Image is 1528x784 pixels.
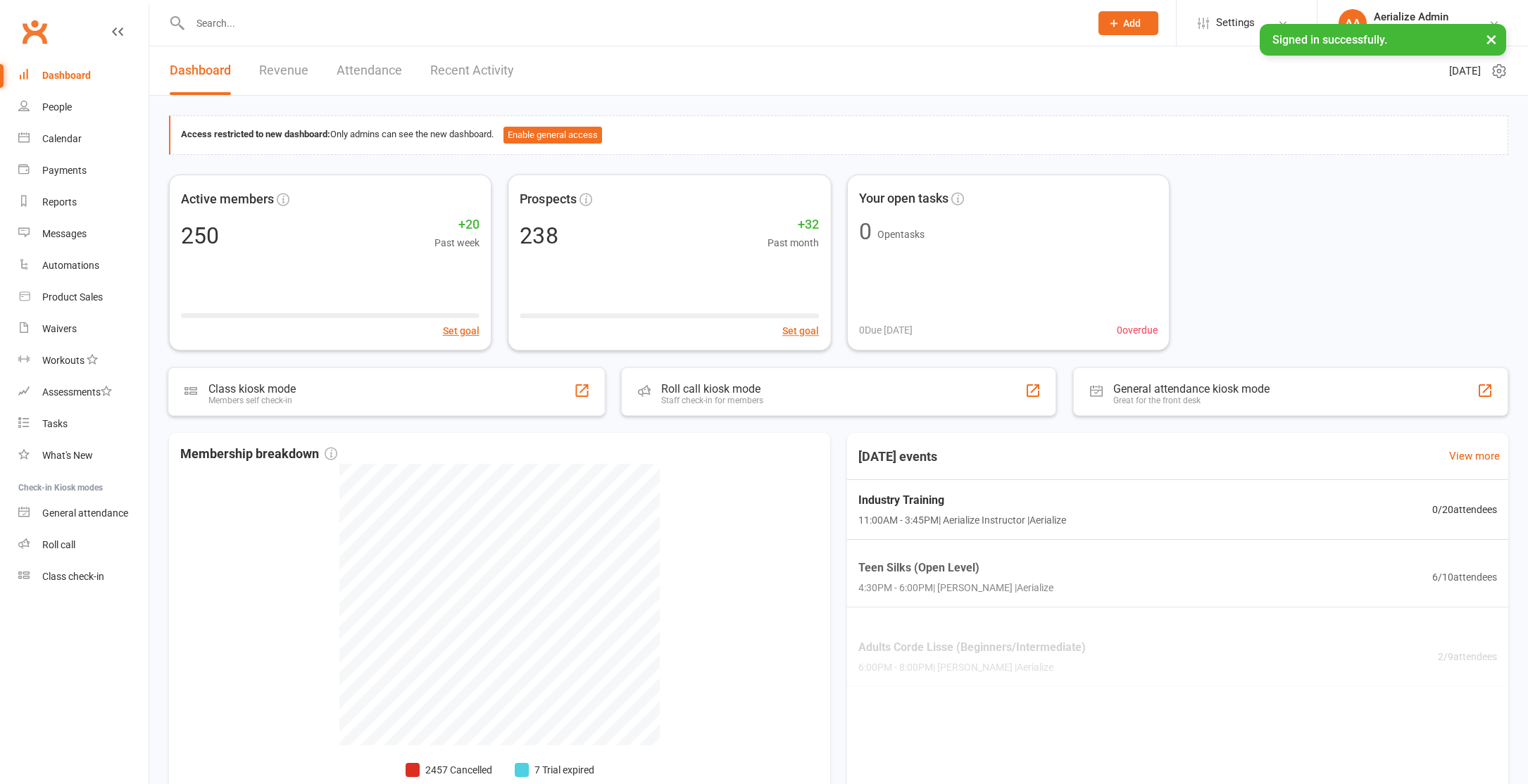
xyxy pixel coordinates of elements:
div: Product Sales [42,291,103,303]
span: Open tasks [877,229,925,240]
div: 250 [181,224,219,246]
span: Past month [767,234,818,250]
a: View more [1449,448,1500,464]
a: Workouts [18,345,149,377]
div: Class check-in [42,571,104,582]
span: Industry Training [858,491,1066,510]
strong: Access restricted to new dashboard: [181,129,330,139]
a: Roll call [18,529,149,561]
span: Membership breakdown [180,444,337,464]
span: Teen Silks (Open Level) [858,559,1053,577]
div: What's New [42,450,93,461]
a: Product Sales [18,282,149,313]
button: × [1479,24,1504,54]
div: Assessments [42,386,112,398]
li: 7 Trial expired [515,762,594,778]
div: 0 [859,220,872,243]
a: Clubworx [17,14,52,49]
div: Great for the front desk [1113,396,1270,405]
div: Messages [42,228,87,239]
a: Automations [18,250,149,282]
span: 4:30PM - 6:00PM | [PERSON_NAME] | Aerialize [858,580,1053,595]
span: 0 / 20 attendees [1432,502,1497,517]
div: Automations [42,260,99,271]
a: Assessments [18,377,149,408]
span: Adults Corde Lisse (Beginners/Intermediate) [858,638,1086,657]
span: 2 / 9 attendees [1438,649,1497,664]
a: What's New [18,440,149,472]
span: Past week [434,234,480,250]
div: Waivers [42,323,77,334]
div: Workouts [42,355,84,366]
span: +32 [767,214,818,234]
span: 0 Due [DATE] [859,322,913,338]
button: Enable general access [503,127,602,144]
span: +20 [434,214,480,234]
span: Signed in successfully. [1272,33,1387,46]
a: Tasks [18,408,149,440]
a: Attendance [337,46,402,95]
div: Tasks [42,418,68,429]
input: Search... [186,13,1080,33]
div: Aerialize Admin [1374,11,1448,23]
div: AA [1339,9,1367,37]
span: 0 overdue [1117,322,1158,338]
a: Reports [18,186,149,218]
a: Dashboard [170,46,231,95]
span: Add [1123,18,1141,29]
div: Calendar [42,133,82,144]
li: 2457 Cancelled [406,762,492,778]
a: Calendar [18,123,149,155]
div: 238 [520,224,558,246]
span: Settings [1216,7,1255,39]
div: Roll call kiosk mode [661,382,763,396]
div: Members self check-in [208,396,296,405]
a: Dashboard [18,60,149,91]
span: 6 / 10 attendees [1432,569,1497,585]
a: Waivers [18,313,149,345]
a: Class kiosk mode [18,561,149,593]
div: Class kiosk mode [208,381,296,395]
span: Your open tasks [859,189,948,209]
div: Roll call [42,539,75,550]
div: Reports [42,196,77,208]
button: Set goal [782,322,818,338]
a: People [18,91,149,123]
div: Aerialize [1374,23,1448,36]
a: Recent Activity [430,46,514,95]
span: Prospects [520,189,576,209]
div: People [42,101,72,113]
div: Dashboard [42,70,91,81]
a: Revenue [259,46,308,95]
button: Add [1098,11,1158,35]
div: Payments [42,165,87,176]
div: Staff check-in for members [661,396,763,405]
div: General attendance [42,507,128,519]
a: Messages [18,218,149,250]
span: Active members [181,189,274,209]
a: General attendance kiosk mode [18,498,149,529]
button: Set goal [443,322,480,338]
span: 11:00AM - 3:45PM | Aerialize Instructor | Aerialize [858,512,1066,528]
div: Only admins can see the new dashboard. [181,127,1497,144]
a: Payments [18,155,149,186]
span: [DATE] [1449,63,1481,80]
h3: [DATE] events [847,444,948,469]
div: General attendance kiosk mode [1113,382,1270,396]
span: 6:00PM - 8:00PM | [PERSON_NAME] | Aerialize [858,659,1086,675]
